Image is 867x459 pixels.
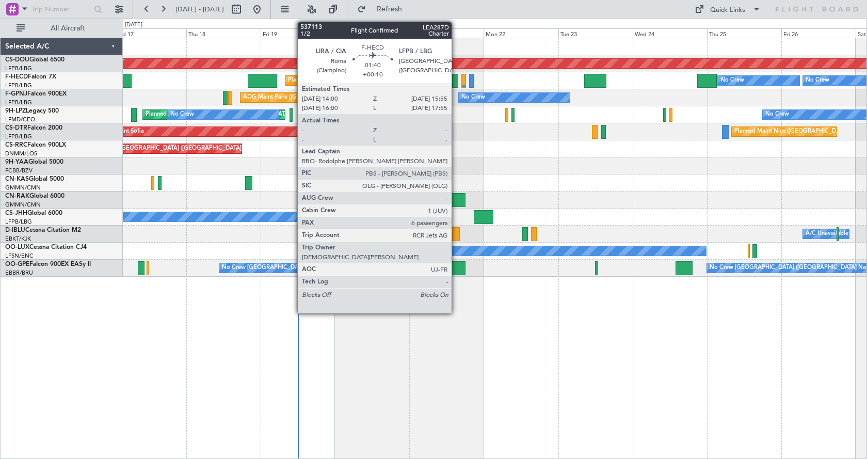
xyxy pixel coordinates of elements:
[5,244,87,250] a: OO-LUXCessna Citation CJ4
[5,269,33,277] a: EBBR/BRU
[146,107,292,122] div: Planned [GEOGRAPHIC_DATA] ([GEOGRAPHIC_DATA])
[781,28,856,38] div: Fri 26
[5,252,34,260] a: LFSN/ENC
[352,1,414,18] button: Refresh
[5,125,27,131] span: CS-DTR
[5,159,63,165] a: 9H-YAAGlobal 5000
[288,73,451,88] div: Planned Maint [GEOGRAPHIC_DATA] ([GEOGRAPHIC_DATA])
[5,82,32,89] a: LFPB/LBG
[5,244,29,250] span: OO-LUX
[368,6,411,13] span: Refresh
[5,261,91,267] a: OO-GPEFalcon 900EX EASy II
[5,176,29,182] span: CN-KAS
[5,108,59,114] a: 9H-LPZLegacy 500
[261,28,335,38] div: Fri 19
[338,243,399,259] div: No Crew Nancy (Essey)
[5,142,27,148] span: CS-RRC
[5,227,81,233] a: D-IBLUCessna Citation M2
[112,28,186,38] div: Wed 17
[5,91,27,97] span: F-GPNJ
[5,91,67,97] a: F-GPNJFalcon 900EX
[5,184,41,192] a: GMMN/CMN
[5,218,32,226] a: LFPB/LBG
[5,150,37,157] a: DNMM/LOS
[710,5,745,15] div: Quick Links
[27,25,109,32] span: All Aircraft
[5,193,29,199] span: CN-RAK
[806,73,829,88] div: No Crew
[300,73,324,88] div: No Crew
[5,167,33,175] a: FCBB/BZV
[633,28,707,38] div: Wed 24
[5,99,32,106] a: LFPB/LBG
[11,20,112,37] button: All Aircraft
[5,235,31,243] a: EBKT/KJK
[170,107,194,122] div: No Crew
[734,124,849,139] div: Planned Maint Nice ([GEOGRAPHIC_DATA])
[5,159,28,165] span: 9H-YAA
[186,28,261,38] div: Thu 18
[5,193,65,199] a: CN-RAKGlobal 6000
[125,21,142,29] div: [DATE]
[5,65,32,72] a: LFPB/LBG
[5,210,62,216] a: CS-JHHGlobal 6000
[175,5,224,14] span: [DATE] - [DATE]
[5,210,27,216] span: CS-JHH
[461,90,485,105] div: No Crew
[5,74,28,80] span: F-HECD
[558,28,633,38] div: Tue 23
[5,57,29,63] span: CS-DOU
[5,227,25,233] span: D-IBLU
[5,261,29,267] span: OO-GPE
[81,141,243,156] div: Planned Maint [GEOGRAPHIC_DATA] ([GEOGRAPHIC_DATA])
[5,108,26,114] span: 9H-LPZ
[243,90,351,105] div: AOG Maint Paris ([GEOGRAPHIC_DATA])
[707,28,781,38] div: Thu 25
[5,142,66,148] a: CS-RRCFalcon 900LX
[5,116,35,123] a: LFMD/CEQ
[5,201,41,209] a: GMMN/CMN
[5,133,32,140] a: LFPB/LBG
[5,176,64,182] a: CN-KASGlobal 5000
[409,28,484,38] div: Sun 21
[765,107,789,122] div: No Crew
[5,125,62,131] a: CS-DTRFalcon 2000
[222,260,395,276] div: No Crew [GEOGRAPHIC_DATA] ([GEOGRAPHIC_DATA] National)
[31,2,91,17] input: Trip Number
[335,28,409,38] div: Sat 20
[484,28,558,38] div: Mon 22
[689,1,766,18] button: Quick Links
[5,74,56,80] a: F-HECDFalcon 7X
[5,57,65,63] a: CS-DOUGlobal 6500
[720,73,744,88] div: No Crew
